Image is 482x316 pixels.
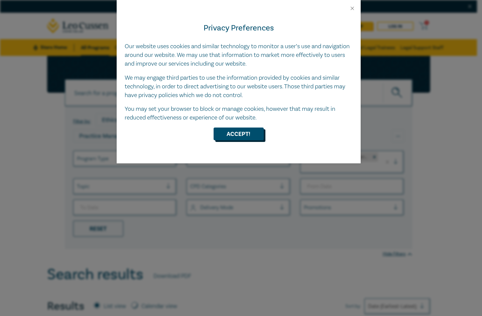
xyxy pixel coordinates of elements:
[125,22,353,34] h4: Privacy Preferences
[125,74,353,100] p: We may engage third parties to use the information provided by cookies and similar technology, in...
[125,105,353,122] p: You may set your browser to block or manage cookies, however that may result in reduced effective...
[214,128,264,140] button: Accept!
[349,5,355,11] button: Close
[125,42,353,68] p: Our website uses cookies and similar technology to monitor a user’s use and navigation around our...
